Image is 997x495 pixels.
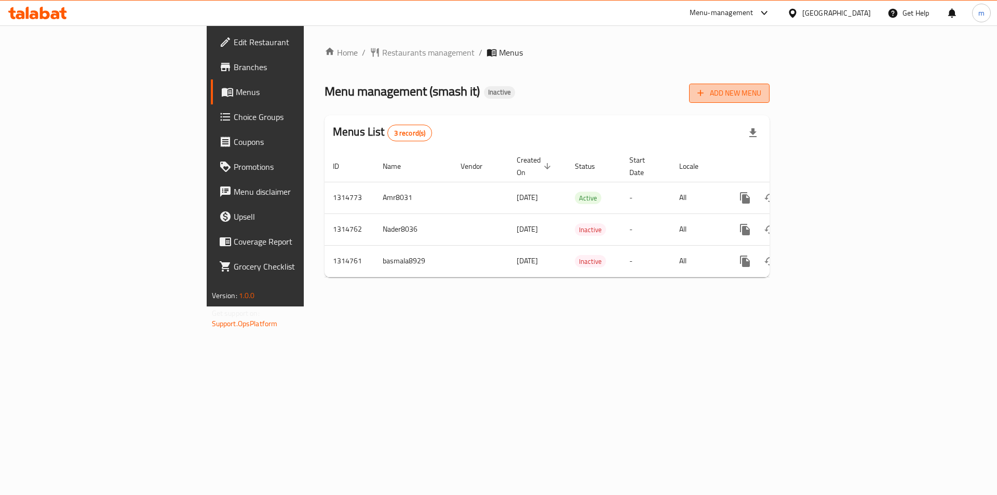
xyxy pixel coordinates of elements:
li: / [479,46,482,59]
span: 1.0.0 [239,289,255,302]
span: Menu disclaimer [234,185,365,198]
span: Created On [517,154,554,179]
span: Inactive [575,224,606,236]
th: Actions [724,151,841,182]
span: Active [575,192,601,204]
td: - [621,182,671,213]
td: Nader8036 [374,213,452,245]
span: [DATE] [517,254,538,267]
nav: breadcrumb [325,46,770,59]
h2: Menus List [333,124,432,141]
span: Edit Restaurant [234,36,365,48]
span: Promotions [234,160,365,173]
td: All [671,245,724,277]
td: - [621,245,671,277]
td: basmala8929 [374,245,452,277]
a: Menus [211,79,373,104]
span: Status [575,160,609,172]
a: Menu disclaimer [211,179,373,204]
button: Change Status [758,249,783,274]
span: Branches [234,61,365,73]
div: [GEOGRAPHIC_DATA] [802,7,871,19]
span: Coupons [234,136,365,148]
button: Add New Menu [689,84,770,103]
span: Menus [499,46,523,59]
span: m [978,7,985,19]
button: more [733,217,758,242]
div: Total records count [387,125,433,141]
span: Coverage Report [234,235,365,248]
span: Grocery Checklist [234,260,365,273]
div: Inactive [484,86,515,99]
td: All [671,213,724,245]
div: Export file [740,121,765,145]
span: 3 record(s) [388,128,432,138]
a: Branches [211,55,373,79]
a: Restaurants management [370,46,475,59]
div: Menu-management [690,7,753,19]
button: more [733,249,758,274]
table: enhanced table [325,151,841,277]
span: [DATE] [517,222,538,236]
button: more [733,185,758,210]
td: - [621,213,671,245]
button: Change Status [758,185,783,210]
span: Vendor [461,160,496,172]
span: Inactive [484,88,515,97]
a: Promotions [211,154,373,179]
span: Restaurants management [382,46,475,59]
a: Coupons [211,129,373,154]
a: Upsell [211,204,373,229]
a: Coverage Report [211,229,373,254]
span: Version: [212,289,237,302]
span: Upsell [234,210,365,223]
span: ID [333,160,353,172]
span: Get support on: [212,306,260,320]
a: Edit Restaurant [211,30,373,55]
button: Change Status [758,217,783,242]
td: All [671,182,724,213]
a: Grocery Checklist [211,254,373,279]
a: Support.OpsPlatform [212,317,278,330]
span: Menu management ( smash it ) [325,79,480,103]
span: Menus [236,86,365,98]
span: Start Date [629,154,658,179]
span: Inactive [575,256,606,267]
span: Add New Menu [697,87,761,100]
span: Locale [679,160,712,172]
span: Name [383,160,414,172]
td: Amr8031 [374,182,452,213]
span: Choice Groups [234,111,365,123]
a: Choice Groups [211,104,373,129]
span: [DATE] [517,191,538,204]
